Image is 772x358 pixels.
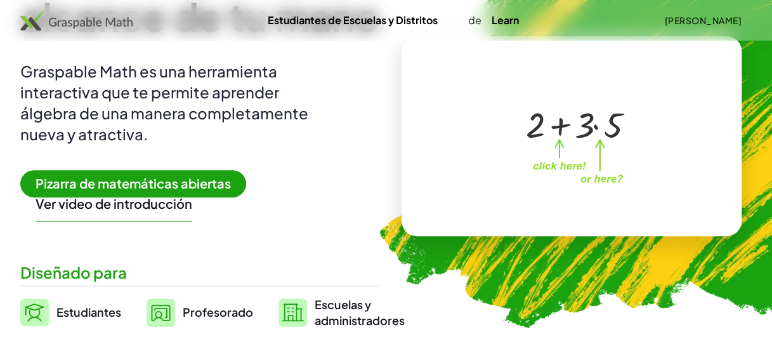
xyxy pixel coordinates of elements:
span: Pizarra de matemáticas abiertas [20,170,246,197]
a: Estudiantes [20,296,121,328]
span: Escuelas y administradores [315,296,405,328]
a: Escuelas yadministradores [278,296,405,328]
div: Diseñado para [20,262,381,283]
div: de [258,13,529,28]
span: Estudiantes [56,305,121,319]
img: svg%3e [20,298,49,326]
font: [PERSON_NAME] [664,15,742,26]
a: Learn [481,8,529,32]
img: svg%3e [278,298,307,327]
button: [PERSON_NAME] [654,9,752,32]
img: svg%3e [147,298,175,327]
span: Profesorado [183,305,253,319]
a: Profesorado [147,296,253,328]
div: Graspable Math es una herramienta interactiva que te permite aprender álgebra de una manera compl... [20,61,325,145]
a: Estudiantes de Escuelas y Distritos [258,8,448,32]
button: Ver video de introducción [36,196,192,212]
a: Pizarra de matemáticas abiertas [20,178,256,191]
